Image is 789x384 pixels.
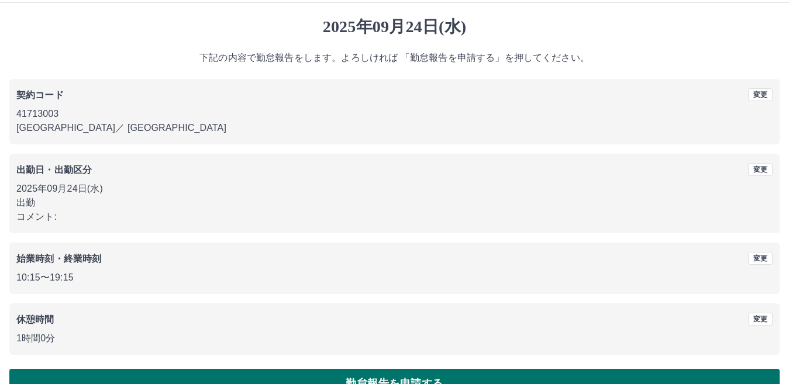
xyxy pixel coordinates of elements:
[16,271,773,285] p: 10:15 〜 19:15
[16,182,773,196] p: 2025年09月24日(水)
[748,88,773,101] button: 変更
[748,313,773,326] button: 変更
[16,196,773,210] p: 出勤
[9,51,780,65] p: 下記の内容で勤怠報告をします。よろしければ 「勤怠報告を申請する」を押してください。
[16,314,54,324] b: 休憩時間
[16,210,773,224] p: コメント:
[16,165,92,175] b: 出勤日・出勤区分
[9,17,780,37] h1: 2025年09月24日(水)
[16,107,773,121] p: 41713003
[16,121,773,135] p: [GEOGRAPHIC_DATA] ／ [GEOGRAPHIC_DATA]
[748,252,773,265] button: 変更
[16,254,101,264] b: 始業時刻・終業時刻
[748,163,773,176] button: 変更
[16,90,64,100] b: 契約コード
[16,331,773,345] p: 1時間0分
